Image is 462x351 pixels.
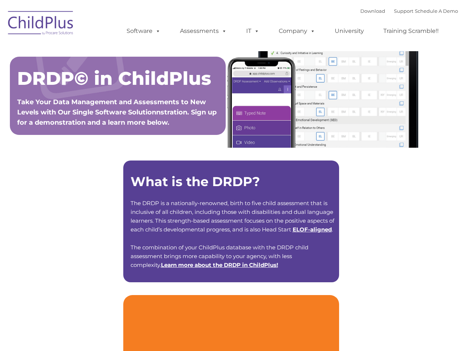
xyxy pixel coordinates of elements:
[327,24,371,38] a: University
[360,8,385,14] a: Download
[271,24,323,38] a: Company
[415,8,458,14] a: Schedule A Demo
[4,6,78,42] img: ChildPlus by Procare Solutions
[17,98,217,127] span: Take Your Data Management and Assessments to New Levels with Our Single Software Solutionnstratio...
[131,200,334,233] span: The DRDP is a nationally-renowned, birth to five child assessment that is inclusive of all childr...
[17,67,211,90] span: DRDP© in ChildPlus
[239,24,267,38] a: IT
[131,244,308,268] span: The combination of your ChildPlus database with the DRDP child assessment brings more capability ...
[161,261,278,268] span: !
[161,261,277,268] a: Learn more about the DRDP in ChildPlus
[119,24,168,38] a: Software
[293,226,332,233] a: ELOF-aligned
[173,24,234,38] a: Assessments
[131,174,260,189] strong: What is the DRDP?
[360,8,458,14] font: |
[394,8,413,14] a: Support
[376,24,446,38] a: Training Scramble!!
